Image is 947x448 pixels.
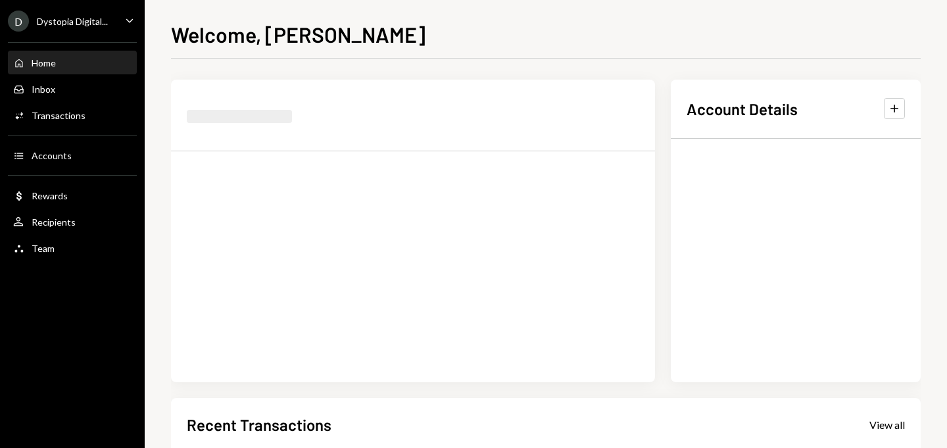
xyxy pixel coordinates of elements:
[32,190,68,201] div: Rewards
[8,77,137,101] a: Inbox
[869,418,905,432] div: View all
[869,417,905,432] a: View all
[32,84,55,95] div: Inbox
[171,21,425,47] h1: Welcome, [PERSON_NAME]
[32,243,55,254] div: Team
[37,16,108,27] div: Dystopia Digital...
[8,51,137,74] a: Home
[8,210,137,234] a: Recipients
[8,236,137,260] a: Team
[8,103,137,127] a: Transactions
[32,110,85,121] div: Transactions
[8,11,29,32] div: D
[187,414,331,436] h2: Recent Transactions
[32,57,56,68] div: Home
[32,150,72,161] div: Accounts
[687,98,798,120] h2: Account Details
[8,184,137,207] a: Rewards
[32,216,76,228] div: Recipients
[8,143,137,167] a: Accounts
